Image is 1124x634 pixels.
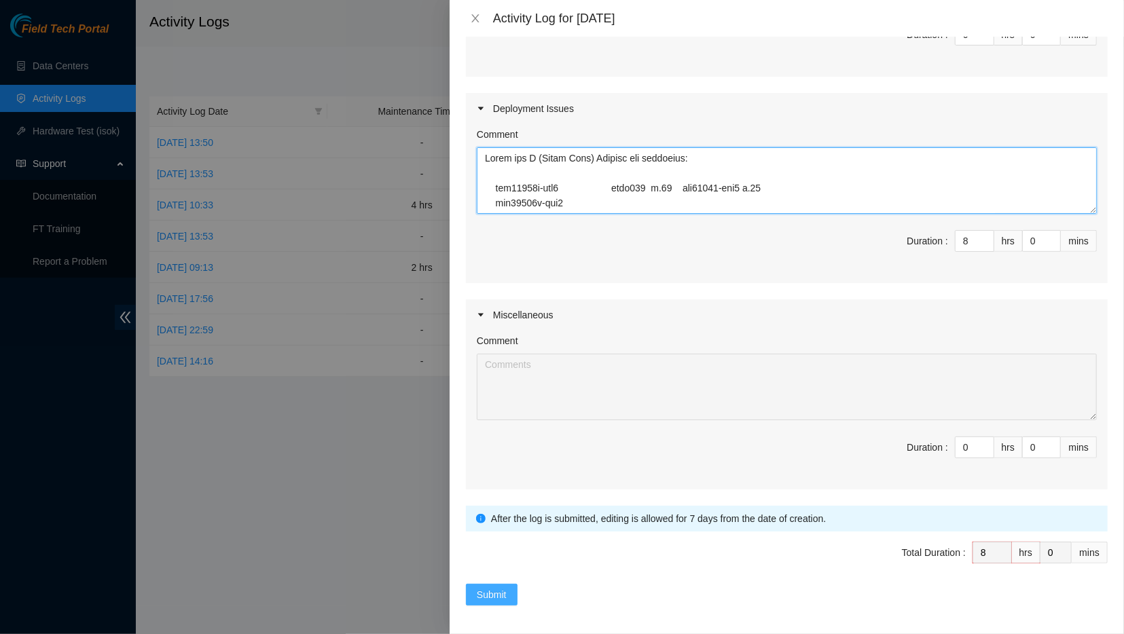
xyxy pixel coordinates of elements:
button: Close [466,12,485,25]
div: mins [1072,542,1108,563]
span: info-circle [476,514,486,523]
div: Activity Log for [DATE] [493,11,1108,26]
button: Submit [466,584,518,605]
label: Comment [477,333,518,348]
span: caret-right [477,311,485,319]
div: Miscellaneous [466,299,1108,331]
div: Total Duration : [902,545,966,560]
textarea: Comment [477,354,1097,420]
div: After the log is submitted, editing is allowed for 7 days from the date of creation. [491,511,1098,526]
div: hrs [994,436,1023,458]
span: close [470,13,481,24]
div: hrs [994,230,1023,252]
span: Submit [477,587,507,602]
div: Deployment Issues [466,93,1108,124]
span: caret-right [477,105,485,113]
label: Comment [477,127,518,142]
div: mins [1061,230,1097,252]
div: Duration : [907,440,948,455]
div: Duration : [907,234,948,248]
textarea: Comment [477,147,1097,214]
div: hrs [1012,542,1040,563]
div: mins [1061,436,1097,458]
